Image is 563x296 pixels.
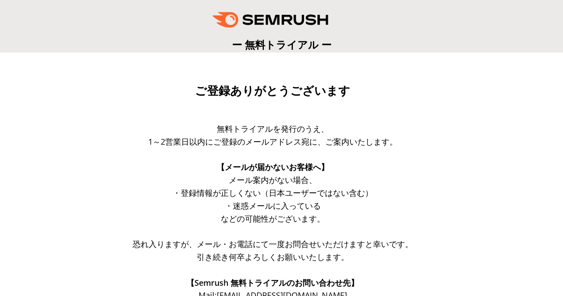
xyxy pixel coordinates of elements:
[232,37,332,52] span: ー 無料トライアル ー
[148,136,397,147] span: 1～2営業日以内にご登録のメールアドレス宛に、ご案内いたします。
[197,251,349,262] span: 引き続き何卒よろしくお願いいたします。
[225,200,321,211] span: ・迷惑メールに入っている
[133,239,413,249] span: 恐れ入りますが、メール・お電話にて一度お問合せいただけますと幸いです。
[217,123,329,134] span: 無料トライアルを発行のうえ、
[195,84,350,97] span: ご登録ありがとうございます
[221,213,325,224] span: などの可能性がございます。
[229,174,317,185] span: メール案内がない場合、
[217,162,329,172] span: 【メールが届かないお客様へ】
[173,187,373,198] span: ・登録情報が正しくない（日本ユーザーではない含む）
[186,277,359,288] span: 【Semrush 無料トライアルのお問い合わせ先】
